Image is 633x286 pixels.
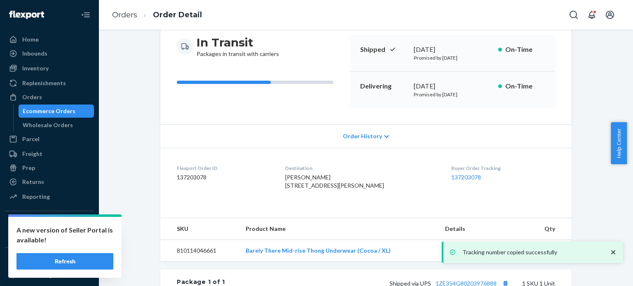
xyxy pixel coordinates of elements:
[285,174,384,189] span: [PERSON_NAME] [STREET_ADDRESS][PERSON_NAME]
[414,91,492,98] p: Promised by [DATE]
[360,45,407,54] p: Shipped
[360,81,407,91] p: Delivering
[9,11,44,19] img: Flexport logo
[343,132,382,140] span: Order History
[285,165,438,172] dt: Destination
[414,81,492,91] div: [DATE]
[5,91,94,104] a: Orders
[22,79,66,87] div: Replenishments
[22,64,49,72] div: Inventory
[5,62,94,75] a: Inventory
[584,7,600,23] button: Open notifications
[22,150,42,158] div: Freight
[5,47,94,60] a: Inbounds
[529,218,572,240] th: Qty
[451,165,555,172] dt: Buyer Order Tracking
[5,271,94,281] a: Add Fast Tag
[5,175,94,188] a: Returns
[23,107,75,115] div: Ecommerce Orders
[5,33,94,46] a: Home
[5,147,94,160] a: Freight
[462,248,601,256] p: Tracking number copied successfully
[5,234,94,244] a: Add Integration
[16,253,113,270] button: Refresh
[160,218,239,240] th: SKU
[451,174,481,181] a: 137203078
[197,35,279,58] div: Packages in transit with carriers
[160,240,239,262] td: 810114046661
[246,247,391,254] a: Barely There Mid-rise Thong Underwear (Cocoa / XL)
[19,119,94,132] a: Wholesale Orders
[22,35,39,44] div: Home
[22,49,47,58] div: Inbounds
[22,164,35,172] div: Prep
[5,161,94,174] a: Prep
[23,121,73,129] div: Wholesale Orders
[438,218,529,240] th: Details
[77,7,94,23] button: Close Navigation
[153,10,202,19] a: Order Detail
[22,193,50,201] div: Reporting
[611,122,627,164] button: Help Center
[16,225,113,245] p: A new version of Seller Portal is available!
[609,248,617,256] svg: close toast
[5,77,94,90] a: Replenishments
[5,133,94,146] a: Parcel
[505,81,545,91] p: On-Time
[19,105,94,118] a: Ecommerce Orders
[105,3,209,27] ol: breadcrumbs
[414,45,492,54] div: [DATE]
[602,7,618,23] button: Open account menu
[197,35,279,50] h3: In Transit
[22,93,42,101] div: Orders
[22,135,40,143] div: Parcel
[112,10,137,19] a: Orders
[505,45,545,54] p: On-Time
[177,173,272,181] dd: 137203078
[5,254,94,267] button: Fast Tags
[177,165,272,172] dt: Flexport Order ID
[239,218,438,240] th: Product Name
[529,240,572,262] td: 1
[5,218,94,231] button: Integrations
[5,190,94,203] a: Reporting
[414,54,492,61] p: Promised by [DATE]
[22,178,44,186] div: Returns
[565,7,582,23] button: Open Search Box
